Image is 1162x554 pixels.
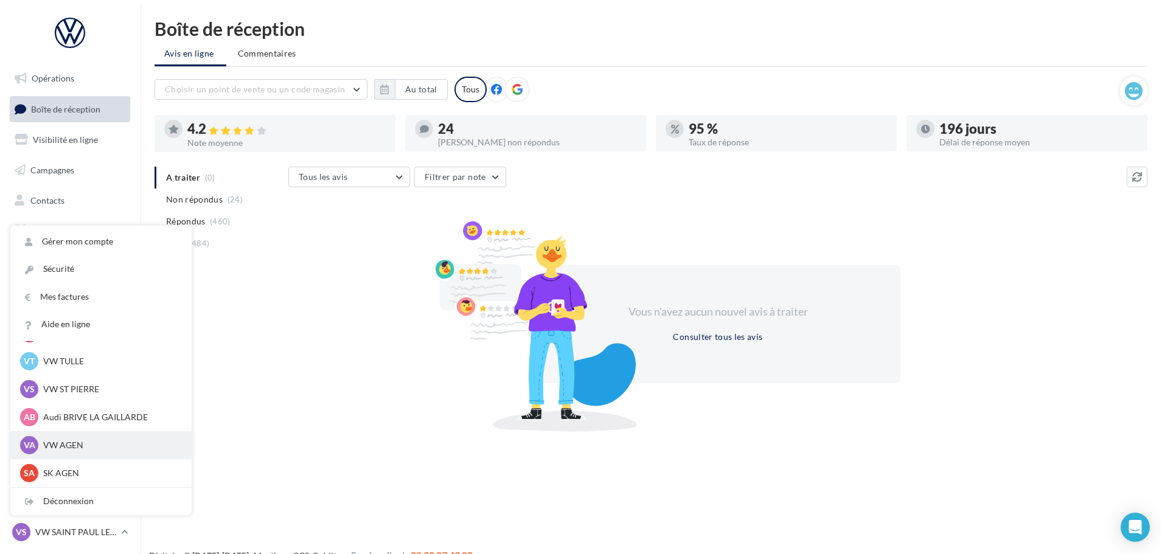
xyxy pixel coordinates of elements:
div: Tous [454,77,487,102]
button: Au total [395,79,448,100]
div: Délai de réponse moyen [939,138,1138,147]
span: VT [24,355,35,367]
a: Opérations [7,66,133,91]
a: Boîte de réception [7,96,133,122]
a: Campagnes [7,158,133,183]
span: Visibilité en ligne [33,134,98,145]
span: AB [24,411,35,423]
button: Filtrer par note [414,167,506,187]
div: Taux de réponse [689,138,887,147]
span: VS [24,383,35,395]
div: 4.2 [187,122,386,136]
span: Contacts [30,195,64,205]
p: VW ST PIERRE [43,383,177,395]
button: Au total [374,79,448,100]
p: VW TULLE [43,355,177,367]
span: Tous les avis [299,171,348,182]
a: Aide en ligne [10,311,192,338]
p: Audi BRIVE LA GAILLARDE [43,411,177,423]
a: Mes factures [10,283,192,311]
button: Consulter tous les avis [668,330,767,344]
div: 24 [438,122,636,136]
a: Visibilité en ligne [7,127,133,153]
p: VW AGEN [43,439,177,451]
span: (460) [210,216,231,226]
span: SA [24,467,35,479]
div: Vous n'avez aucun nouvel avis à traiter [613,304,823,320]
p: VW SAINT PAUL LES DAX [35,526,116,538]
a: Médiathèque [7,218,133,243]
span: Choisir un point de vente ou un code magasin [165,84,345,94]
div: Déconnexion [10,488,192,515]
span: Opérations [32,73,74,83]
a: Contacts [7,188,133,213]
a: Campagnes DataOnDemand [7,319,133,355]
p: SK AGEN [43,467,177,479]
div: Note moyenne [187,139,386,147]
span: Boîte de réception [31,103,100,114]
span: VA [24,439,35,451]
div: Boîte de réception [155,19,1147,38]
a: Sécurité [10,255,192,283]
div: [PERSON_NAME] non répondus [438,138,636,147]
div: 95 % [689,122,887,136]
button: Tous les avis [288,167,410,187]
span: (24) [228,195,243,204]
span: Campagnes [30,165,74,175]
span: Commentaires [238,47,296,60]
div: Open Intercom Messenger [1121,513,1150,542]
a: VS VW SAINT PAUL LES DAX [10,521,130,544]
span: VS [16,526,27,538]
button: Choisir un point de vente ou un code magasin [155,79,367,100]
a: Gérer mon compte [10,228,192,255]
span: Non répondus [166,193,223,206]
div: 196 jours [939,122,1138,136]
a: PLV et print personnalisable [7,279,133,314]
span: (484) [189,238,210,248]
span: Répondus [166,215,206,227]
a: Calendrier [7,248,133,274]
